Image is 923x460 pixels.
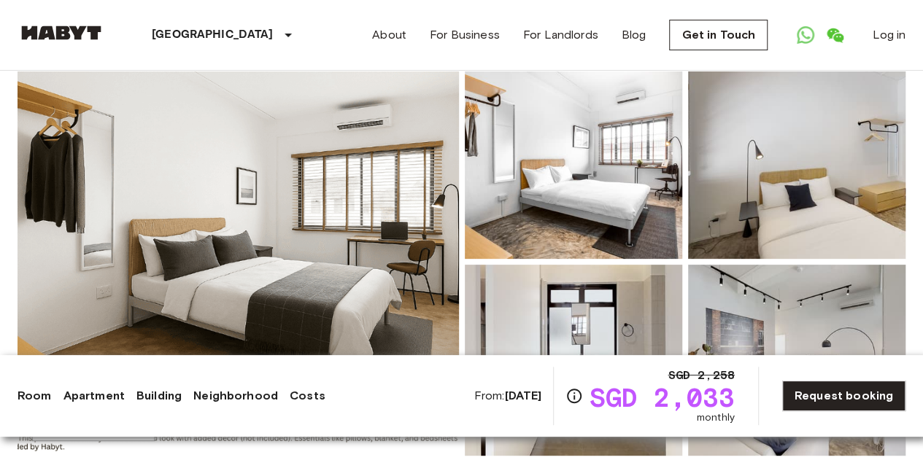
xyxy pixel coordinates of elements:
[290,387,325,405] a: Costs
[465,265,682,456] img: Picture of unit SG-01-080-001-06
[688,265,905,456] img: Picture of unit SG-01-080-001-06
[372,26,406,44] a: About
[873,26,905,44] a: Log in
[474,388,542,404] span: From:
[136,387,182,405] a: Building
[791,20,820,50] a: Open WhatsApp
[669,20,768,50] a: Get in Touch
[697,410,735,425] span: monthly
[465,68,682,259] img: Picture of unit SG-01-080-001-06
[668,367,734,384] span: SGD 2,258
[504,389,541,402] b: [DATE]
[152,26,274,44] p: [GEOGRAPHIC_DATA]
[18,387,52,405] a: Room
[589,384,734,410] span: SGD 2,033
[622,26,646,44] a: Blog
[18,26,105,40] img: Habyt
[688,68,905,259] img: Picture of unit SG-01-080-001-06
[430,26,500,44] a: For Business
[18,68,459,456] img: Marketing picture of unit SG-01-080-001-06
[782,381,905,411] a: Request booking
[193,387,278,405] a: Neighborhood
[63,387,125,405] a: Apartment
[523,26,598,44] a: For Landlords
[565,387,583,405] svg: Check cost overview for full price breakdown. Please note that discounts apply to new joiners onl...
[820,20,849,50] a: Open WeChat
